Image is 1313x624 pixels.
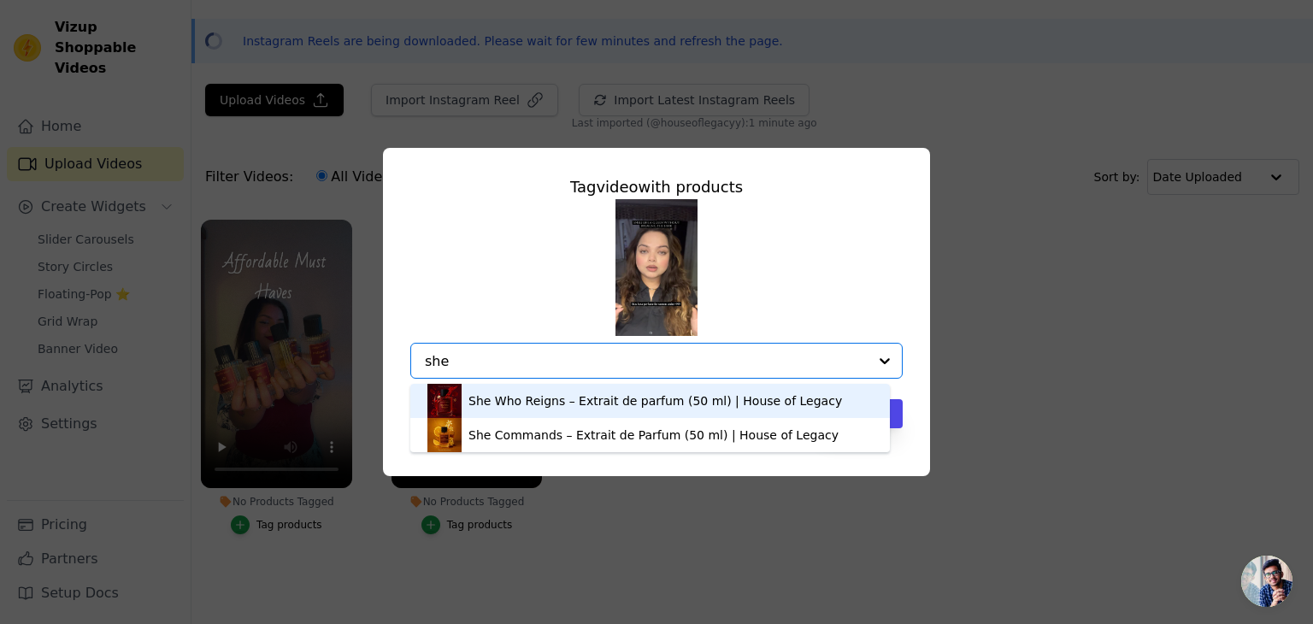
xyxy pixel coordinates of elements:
[427,384,462,418] img: product thumbnail
[468,427,839,444] div: She Commands – Extrait de Parfum (50 ml) | House of Legacy
[425,353,868,369] input: Search by product title or paste product URL
[468,392,842,409] div: She Who Reigns – Extrait de parfum (50 ml) | House of Legacy
[427,418,462,452] img: product thumbnail
[1241,556,1292,607] div: Open chat
[615,199,698,336] img: reel-preview-1wbwfj-fm.myshopify.com-3725883017790741724_1516451410.jpeg
[410,175,903,199] div: Tag video with products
